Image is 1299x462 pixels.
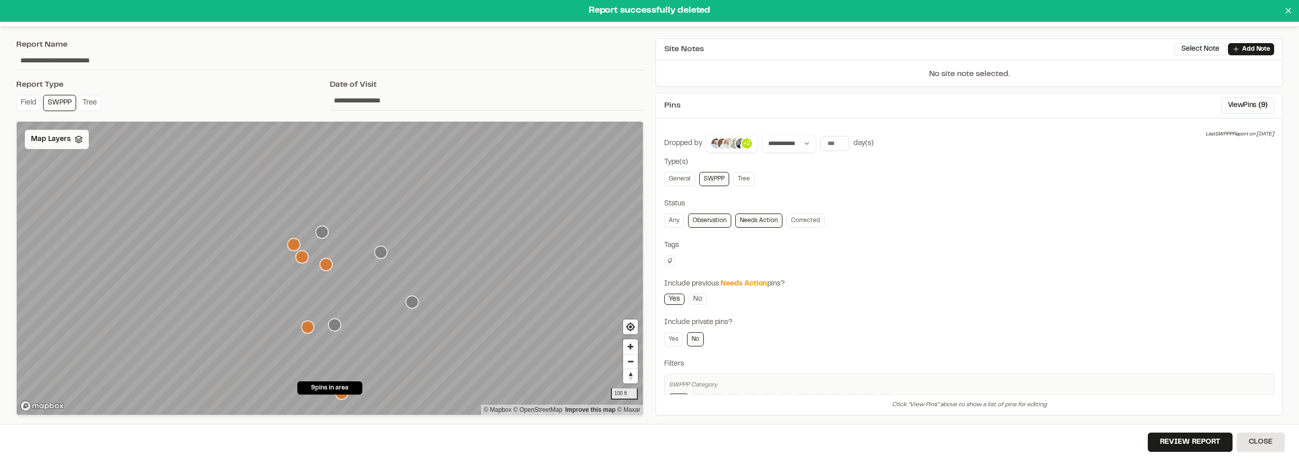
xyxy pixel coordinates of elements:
a: SWPPP [699,172,729,186]
span: Zoom out [623,354,638,369]
a: I [831,394,843,408]
a: OpenStreetMap [514,406,563,413]
div: Report Name [16,39,643,51]
a: F [779,394,792,408]
div: 100 ft [611,388,638,400]
button: Edit Tags [664,255,675,266]
a: E [762,394,775,408]
button: +2 [706,134,758,153]
a: L [880,394,892,408]
button: Find my location [623,319,638,334]
div: Map marker [316,226,329,239]
a: Tree [733,172,755,186]
img: Douglas Jennings [735,137,747,150]
a: Mapbox [484,406,511,413]
div: Type(s) [664,157,1274,168]
div: Include previous pins? [664,278,1274,290]
div: Last SWPPP Report on [DATE] [1206,130,1274,138]
a: Yes [664,332,683,346]
div: Date of Visit [330,79,643,91]
span: ( 9 ) [1258,100,1268,111]
div: Map marker [335,387,349,400]
button: Review Report [1148,433,1233,452]
div: Report Type [16,79,330,91]
a: J [847,394,859,408]
div: SWPPP Category [669,380,1270,389]
a: General [664,172,695,186]
a: Corrected [787,214,825,228]
p: No site note selected. [656,68,1282,86]
span: Needs Action [721,281,767,287]
button: Reset bearing to north [623,369,638,383]
a: Any [669,394,689,408]
a: C [727,394,741,408]
div: Dropped by [664,138,702,149]
button: Close [1237,433,1285,452]
img: York Dilday [729,137,741,150]
a: K [863,394,876,408]
a: No [687,332,704,346]
div: day(s) [853,138,874,149]
button: ViewPins (9) [1221,97,1274,114]
div: Map marker [374,246,388,259]
button: Select Note [1175,43,1226,55]
p: Add Note [1242,45,1270,54]
a: D [745,394,758,408]
div: Status [664,198,1274,209]
a: Yes [664,294,685,305]
button: Zoom out [623,354,638,369]
div: Map marker [405,296,419,309]
div: Tags [664,240,1274,251]
div: Map marker [287,238,300,252]
a: B [710,394,723,408]
a: Needs Action [735,214,782,228]
a: Observation [688,214,731,228]
div: Click "View Pins" above to show a list of pins for editing [656,395,1282,415]
div: Map marker [320,258,333,271]
img: Sinuhe Perez [723,137,735,150]
span: Pins [664,99,680,112]
div: Map marker [301,321,315,334]
div: Filters [664,359,1274,370]
div: Map marker [295,251,309,264]
div: Include private pins? [664,317,1274,328]
span: 9 pins in area [311,383,349,393]
a: Map feedback [565,406,616,413]
a: No [689,294,707,305]
p: +2 [743,139,750,148]
button: Zoom in [623,339,638,354]
span: Site Notes [664,43,704,55]
a: Maxar [617,406,640,413]
a: A [693,394,706,408]
img: Shawn Simons [710,137,723,150]
a: G [796,394,809,408]
a: H [813,394,827,408]
canvas: Map [17,122,643,415]
a: Any [664,214,684,228]
img: Tommy Huang [716,137,729,150]
div: Map marker [328,318,341,332]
